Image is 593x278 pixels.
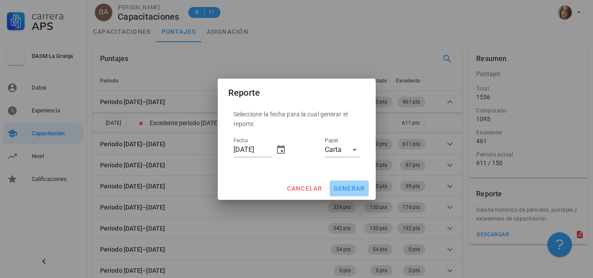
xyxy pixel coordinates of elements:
[325,146,341,154] div: Carta
[330,181,369,196] button: generar
[325,137,338,144] label: Papel
[234,137,248,144] label: Fecha
[283,181,326,196] button: cancelar
[325,143,360,157] div: PapelCarta
[234,109,360,129] p: Seleccione la fecha para la cual generar el reporte.
[333,185,365,192] span: generar
[286,185,322,192] span: cancelar
[228,86,260,100] div: Reporte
